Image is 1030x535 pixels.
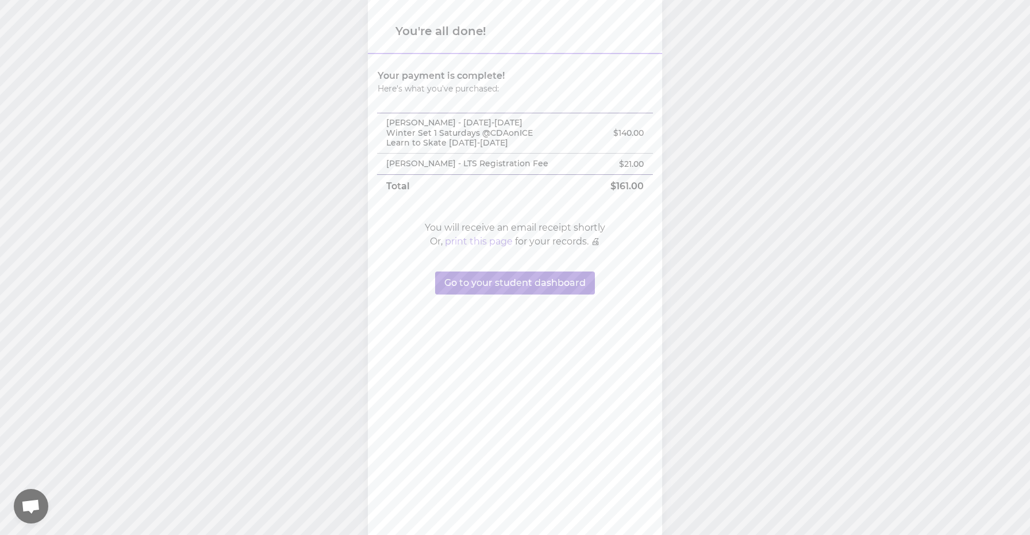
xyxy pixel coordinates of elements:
[570,158,644,170] p: $ 21.00
[14,489,48,523] div: Open chat
[570,179,644,193] p: $ 161.00
[378,69,560,83] h2: Your payment is complete!
[435,272,595,295] button: Go to your student dashboard
[386,159,552,169] p: [PERSON_NAME] - LTS Registration Fee
[386,118,552,148] p: [PERSON_NAME] - [DATE]-[DATE] Winter Set 1 Saturdays @CDAonICE Learn to Skate [DATE]-[DATE]
[445,235,513,249] button: print this page
[425,221,605,235] p: You will receive an email receipt shortly
[430,235,600,249] p: Or, for your records. 🖨
[378,83,560,94] h3: Here's what you've purchased:
[395,23,635,39] h1: You're all done!
[570,127,644,139] p: $ 140.00
[377,174,561,198] td: Total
